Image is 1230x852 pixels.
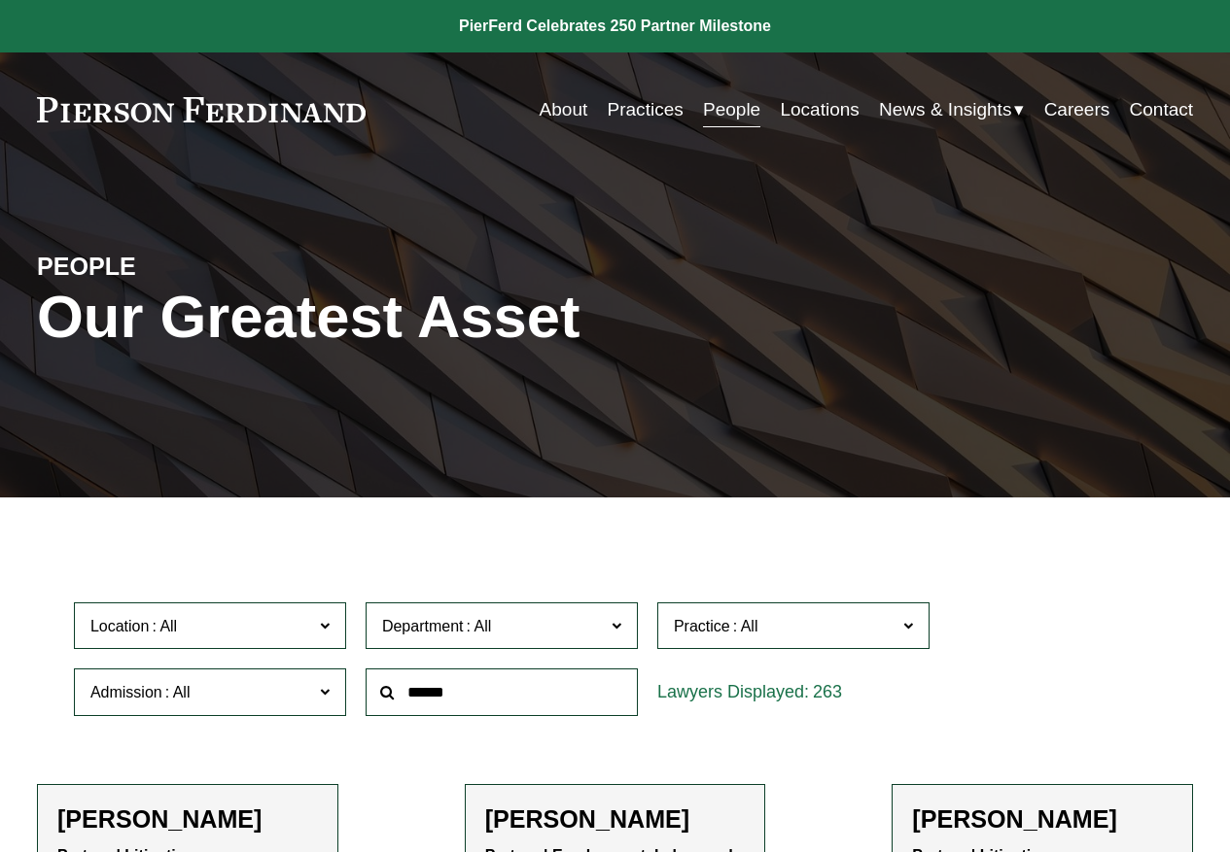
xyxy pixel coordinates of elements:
h2: [PERSON_NAME] [912,804,1173,834]
h1: Our Greatest Asset [37,283,808,351]
a: People [703,91,760,128]
a: Practices [608,91,684,128]
a: Locations [780,91,859,128]
span: Admission [90,684,162,700]
h2: [PERSON_NAME] [57,804,318,834]
span: 263 [813,682,842,701]
span: Department [382,618,464,634]
a: Contact [1130,91,1194,128]
span: Practice [674,618,730,634]
a: About [540,91,588,128]
h2: [PERSON_NAME] [485,804,746,834]
span: Location [90,618,150,634]
span: News & Insights [879,93,1011,126]
a: Careers [1044,91,1110,128]
a: folder dropdown [879,91,1024,128]
h4: PEOPLE [37,252,326,283]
